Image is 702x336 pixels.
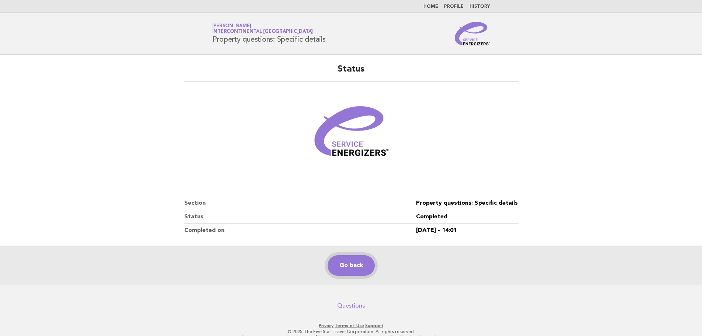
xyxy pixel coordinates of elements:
a: [PERSON_NAME]InterContinental [GEOGRAPHIC_DATA] [212,24,313,34]
img: Service Energizers [455,22,490,45]
a: Terms of Use [335,323,364,328]
a: Home [423,4,438,9]
h1: Property questions: Specific details [212,24,326,43]
p: © 2025 The Five Star Travel Corporation. All rights reserved. [126,329,577,335]
a: Questions [337,302,365,309]
img: Verified [307,90,395,179]
dd: [DATE] - 14:01 [416,224,518,237]
p: · · [126,323,577,329]
a: History [469,4,490,9]
a: Profile [444,4,464,9]
dd: Property questions: Specific details [416,197,518,210]
h2: Status [184,63,518,82]
a: Go back [328,255,375,276]
dt: Section [184,197,416,210]
a: Support [365,323,383,328]
dt: Status [184,210,416,224]
dd: Completed [416,210,518,224]
a: Privacy [319,323,333,328]
dt: Completed on [184,224,416,237]
span: InterContinental [GEOGRAPHIC_DATA] [212,30,313,34]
